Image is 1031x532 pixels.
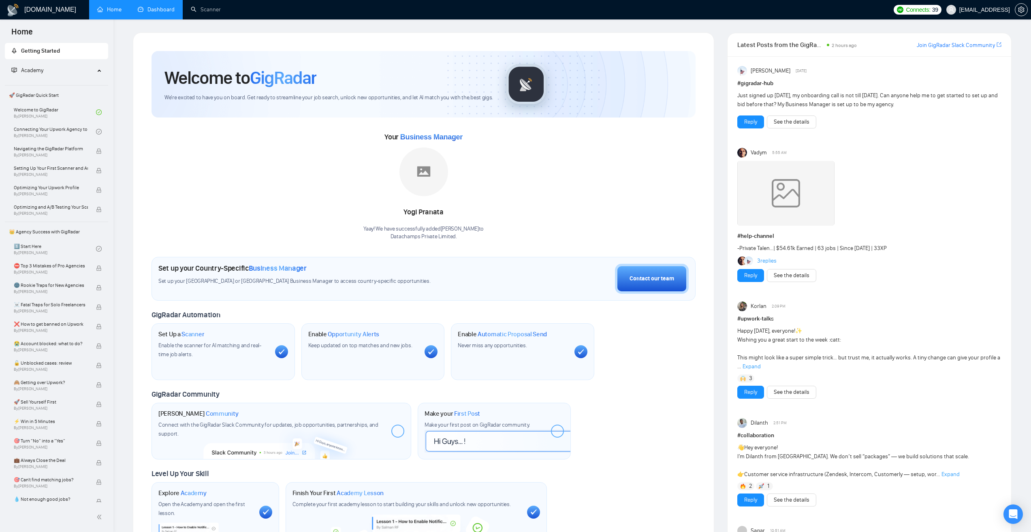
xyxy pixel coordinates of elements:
span: By [PERSON_NAME] [14,406,88,411]
a: 1️⃣ Start HereBy[PERSON_NAME] [14,240,96,258]
h1: # collaboration [737,431,1001,440]
span: [PERSON_NAME] [751,66,790,75]
span: Connects: [906,5,930,14]
span: Business Manager [400,133,463,141]
a: See the details [774,271,809,280]
span: Enable the scanner for AI matching and real-time job alerts. [158,342,261,358]
span: rocket [11,48,17,53]
h1: # upwork-talks [737,314,1001,323]
span: ☠️ Fatal Traps for Solo Freelancers [14,301,88,309]
span: lock [96,304,102,310]
span: Make your first post on GigRadar community. [425,421,530,428]
span: Keep updated on top matches and new jobs. [308,342,412,349]
span: Level Up Your Skill [152,469,209,478]
img: Anisuzzaman Khan [737,66,747,76]
a: Welcome to GigRadarBy[PERSON_NAME] [14,103,96,121]
span: fund-projection-screen [11,67,17,73]
h1: [PERSON_NAME] [158,410,239,418]
span: Hey everyone! I’m Dilanth from [GEOGRAPHIC_DATA]. We don’t sell “packages” — we build solutions t... [737,444,969,478]
span: check-circle [96,129,102,135]
span: lock [96,187,102,193]
button: See the details [767,269,816,282]
button: See the details [767,115,816,128]
span: By [PERSON_NAME] [14,270,88,275]
a: See the details [774,118,809,126]
span: Opportunity Alerts [328,330,379,338]
span: Dilanth [751,419,768,427]
span: 39 [932,5,938,14]
div: Open Intercom Messenger [1003,504,1023,524]
span: Home [5,26,39,43]
span: Never miss any opportunities. [458,342,527,349]
span: [DATE] [796,67,807,75]
img: Anisuzzaman Khan [744,256,753,265]
span: ❌ How to get banned on Upwork [14,320,88,328]
h1: Enable [308,330,380,338]
span: Open the Academy and open the first lesson. [158,501,245,517]
span: lock [96,382,102,388]
h1: Set Up a [158,330,204,338]
span: We're excited to have you on board. Get ready to streamline your job search, unlock new opportuni... [164,94,493,102]
span: 1 [767,482,769,490]
span: 😭 Account blocked: what to do? [14,340,88,348]
span: lock [96,460,102,466]
span: lock [96,421,102,427]
span: By [PERSON_NAME] [14,367,88,372]
span: Community [206,410,239,418]
span: Connect with the GigRadar Slack Community for updates, job opportunities, partnerships, and support. [158,421,378,437]
button: Reply [737,494,764,506]
span: Complete your first academy lesson to start building your skills and unlock new opportunities. [292,501,511,508]
a: See the details [774,388,809,397]
a: Join GigRadar Slack Community [917,41,995,50]
h1: # gigradar-hub [737,79,1001,88]
button: Reply [737,115,764,128]
span: lock [96,402,102,407]
span: - | $54.61k Earned | 63 jobs | Since [DATE] | 33XP [737,245,887,252]
a: homeHome [97,6,122,13]
button: See the details [767,494,816,506]
span: double-left [96,513,105,521]
span: Setting Up Your First Scanner and Auto-Bidder [14,164,88,172]
a: 3replies [757,257,777,265]
img: slackcommunity-bg.png [204,422,359,459]
span: Happy [DATE], everyone! Wishing you a great start to the week :catt: This might look like a super... [737,327,1000,370]
span: GigRadar Automation [152,310,220,319]
span: By [PERSON_NAME] [14,172,88,177]
span: Scanner [181,330,204,338]
span: Optimizing and A/B Testing Your Scanner for Better Results [14,203,88,211]
span: 5:55 AM [772,149,787,156]
span: By [PERSON_NAME] [14,192,88,197]
a: Reply [744,118,757,126]
img: Dilanth [737,418,747,428]
span: By [PERSON_NAME] [14,211,88,216]
span: 🙈 Getting over Upwork? [14,378,88,387]
span: Just signed up [DATE], my onboarding call is not till [DATE]. Can anyone help me to get started t... [737,92,998,108]
span: By [PERSON_NAME] [14,445,88,450]
span: 🎯 Turn “No” into a “Yes” [14,437,88,445]
h1: Make your [425,410,480,418]
h1: Explore [158,489,207,497]
button: Reply [737,269,764,282]
span: First Post [454,410,480,418]
span: 🎯 Can't find matching jobs? [14,476,88,484]
span: lock [96,207,102,212]
span: setting [1015,6,1027,13]
img: 🙌 [740,376,746,381]
button: Contact our team [615,264,689,294]
span: 👉 [737,471,744,478]
a: Reply [744,388,757,397]
span: export [997,41,1001,48]
span: By [PERSON_NAME] [14,387,88,391]
a: export [997,41,1001,49]
span: 💼 Always Close the Deal [14,456,88,464]
span: Set up your [GEOGRAPHIC_DATA] or [GEOGRAPHIC_DATA] Business Manager to access country-specific op... [158,278,477,285]
span: Expand [941,471,960,478]
span: lock [96,440,102,446]
span: 👑 Agency Success with GigRadar [6,224,107,240]
span: 2:09 PM [772,303,786,310]
span: Business Manager [249,264,307,273]
a: searchScanner [191,6,221,13]
span: Academy [21,67,43,74]
span: By [PERSON_NAME] [14,328,88,333]
span: 🚀 GigRadar Quick Start [6,87,107,103]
